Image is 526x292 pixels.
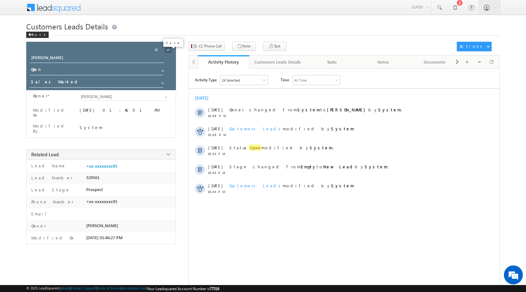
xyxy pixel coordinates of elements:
strong: System [297,107,320,112]
strong: System [310,145,333,150]
div: 24 Selected [222,78,240,82]
a: Contact Support [71,286,96,290]
span: [DATE] [208,183,222,188]
span: [DATE] [208,145,222,150]
span: Activity Type [195,75,217,84]
button: Task [263,42,287,51]
strong: System [331,126,354,131]
span: [DATE] [208,164,222,169]
div: Activity History [203,59,245,65]
div: Notes [363,58,404,66]
span: Customers Leads [229,183,283,188]
span: modified by [229,183,354,188]
label: Owner [30,223,46,228]
span: Customers Leads Details [26,21,108,31]
a: Documents [409,55,461,69]
label: Modified On [33,108,72,118]
div: Tasks [311,58,352,66]
span: [DATE] [208,107,222,112]
a: About [61,286,70,290]
label: Modified On [30,235,75,240]
a: Show All Items [158,66,166,72]
strong: System [331,183,354,188]
span: © 2025 LeadSquared | | | | | [26,286,219,291]
label: Modified By [33,123,72,134]
span: 01:44 PM [208,171,227,175]
button: CC Phone Call [188,42,225,51]
div: All Time [294,78,307,82]
a: Show All Items [158,78,166,85]
label: Lead Name [30,163,66,168]
em: Start Chat [86,195,115,203]
span: Customers Leads [229,126,283,131]
div: Actions [460,43,485,49]
span: modified by [229,126,354,131]
div: [DATE] [195,95,215,101]
textarea: Type your message and hit 'Enter' [8,59,115,189]
a: Acceptable Use [122,286,146,290]
strong: System [378,107,401,112]
label: Phone Number [30,199,74,204]
label: Email [30,211,51,216]
span: Related Lead [31,151,59,158]
span: 77516 [210,286,219,291]
div: [DATE] 01:46:01 PM [80,107,169,116]
span: +xx-xxxxxxxx95 [86,199,117,204]
div: Chat with us now [33,33,106,41]
label: Lead Stage [30,187,70,192]
a: Notes [358,55,409,69]
a: Terms of Service [97,286,121,290]
span: Stage changed from to by . [229,164,389,169]
label: Owner [33,93,48,98]
span: Status modified by . [229,145,334,151]
button: Actions [457,42,492,51]
span: 520561 [86,175,100,180]
p: Save [166,40,181,45]
a: +xx-xxxxxxxx95 [86,164,117,169]
span: [DATE] 01:46:27 PM [86,235,123,240]
div: Owner Changed,Status Changed,Stage Changed,Source Changed,Notes & 19 more.. [220,75,268,85]
span: Prospect [86,187,103,192]
strong: Empty [301,164,317,169]
strong: New Lead [323,164,355,169]
div: Documents [414,58,455,66]
div: Back [26,32,49,38]
span: Open [249,145,261,151]
span: 01:44 PM [208,152,227,156]
strong: [PERSON_NAME] [327,107,368,112]
label: Lead Number [30,175,73,180]
input: Stage [30,78,163,88]
a: Tasks [306,55,358,69]
a: Customers Leads Details [249,55,306,69]
span: [DATE] [208,126,222,131]
input: Type to Search [80,93,169,101]
span: Owner changed from to by . [229,107,402,112]
input: Status [30,65,163,75]
a: Show All Items [161,94,169,100]
span: CC Phone Call [199,43,222,49]
div: Customers Leads Details [254,58,301,66]
button: Note [232,42,256,51]
a: Activity History [198,55,249,69]
span: 01:46 PM [208,133,227,137]
strong: System [365,164,388,169]
div: Minimize live chat window [104,3,119,18]
span: 01:46 PM [208,114,227,118]
img: d_60004797649_company_0_60004797649 [11,33,27,41]
span: [PERSON_NAME] [86,223,118,228]
span: Time [281,75,289,84]
span: Your Leadsquared Account Number is [147,286,219,291]
div: System [80,125,169,130]
input: Opportunity Name Opportunity Name [30,54,164,63]
span: 01:44 PM [208,190,227,194]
